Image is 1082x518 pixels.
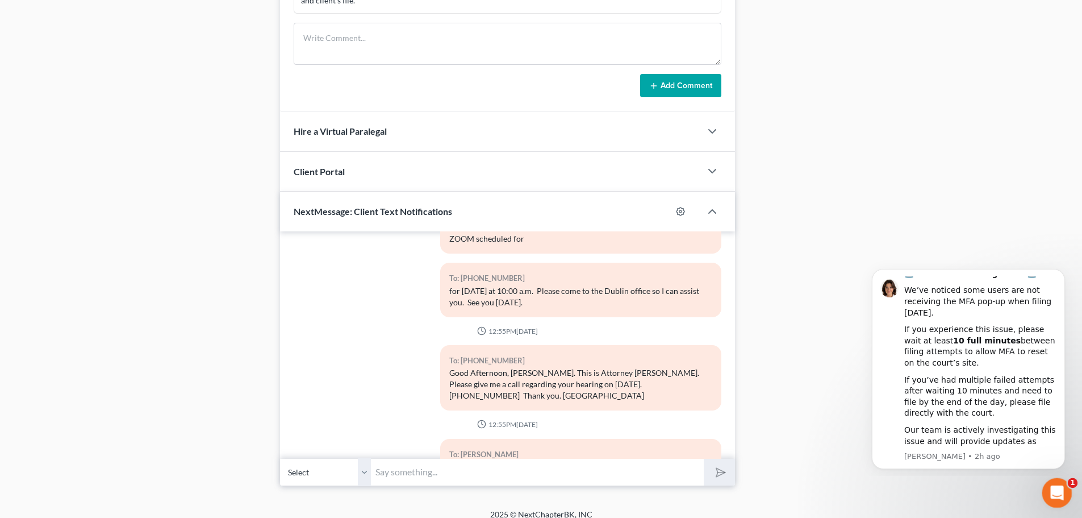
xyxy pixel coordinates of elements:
[294,420,721,429] div: 12:55PM[DATE]
[640,74,721,98] button: Add Comment
[1042,478,1072,508] iframe: Intercom live chat
[449,354,712,367] div: To: [PHONE_NUMBER]
[855,259,1082,476] iframe: Intercom notifications message
[449,448,712,461] div: To: [PERSON_NAME]
[294,126,387,136] span: Hire a Virtual Paralegal
[449,367,712,401] div: Good Afternoon, [PERSON_NAME]. This is Attorney [PERSON_NAME]. Please give me a call regarding yo...
[294,326,721,336] div: 12:55PM[DATE]
[449,285,712,308] div: for [DATE] at 10:00 a.m. Please come to the Dublin office so I can assist you. See you [DATE].
[1068,478,1078,488] span: 1
[294,206,452,217] span: NextMessage: Client Text Notifications
[371,458,704,486] input: Say something...
[449,272,712,285] div: To: [PHONE_NUMBER]
[294,166,345,177] span: Client Portal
